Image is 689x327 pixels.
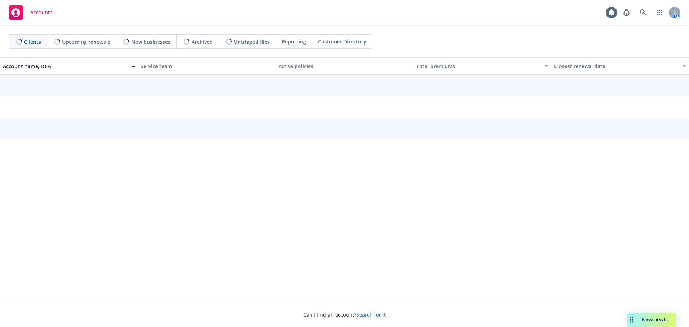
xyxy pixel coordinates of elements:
span: Nova Assist [642,317,670,323]
span: Upcoming renewals [62,38,110,46]
div: Drag to move [627,313,636,327]
div: Closest renewal date [554,62,678,70]
span: Archived [192,38,213,46]
a: Switch app [652,5,667,20]
a: Search [636,5,650,20]
button: Active policies [276,57,413,75]
div: Account name, DBA [3,62,127,70]
div: Active policies [278,62,411,70]
span: Can't find an account? [303,311,386,318]
div: Service team [141,62,273,70]
button: Closest renewal date [551,57,689,75]
a: Search for it [356,311,386,318]
span: Clients [24,38,41,46]
div: Total premiums [416,62,540,70]
a: Accounts [6,3,56,23]
a: Report a Bug [619,5,634,20]
button: Total premiums [413,57,551,75]
span: New businesses [131,38,170,46]
span: Accounts [30,10,53,15]
span: Reporting [282,38,306,45]
span: Untriaged files [234,38,270,46]
button: Service team [138,57,276,75]
button: Nova Assist [627,313,676,327]
span: Customer Directory [318,38,366,45]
